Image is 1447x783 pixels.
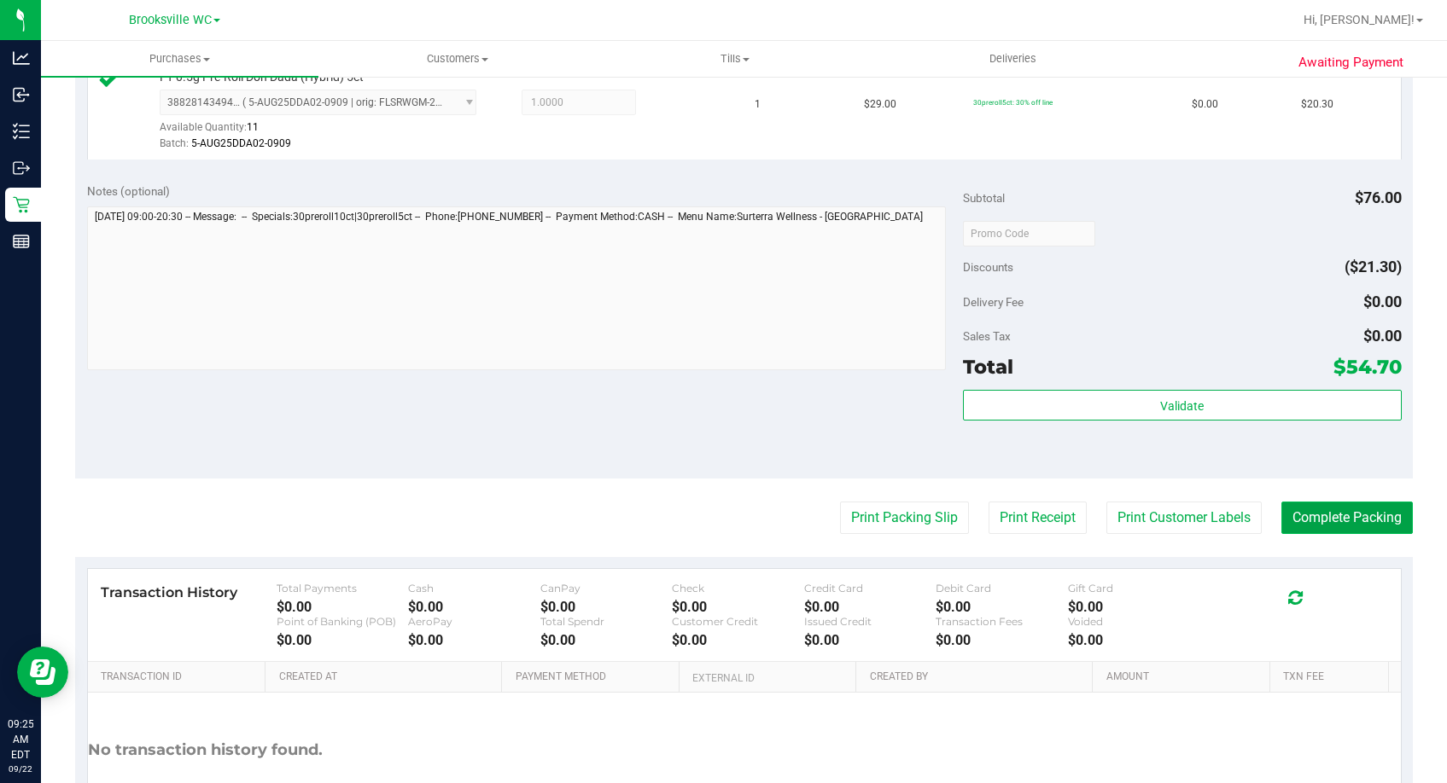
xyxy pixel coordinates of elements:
div: Customer Credit [672,615,804,628]
th: External ID [679,662,856,693]
div: $0.00 [540,632,673,648]
div: $0.00 [408,632,540,648]
div: $0.00 [936,599,1068,615]
span: Discounts [963,252,1013,282]
p: 09:25 AM EDT [8,716,33,763]
div: Available Quantity: [160,115,493,148]
input: Promo Code [963,221,1095,246]
a: Tills [597,41,874,77]
div: $0.00 [277,599,409,615]
iframe: Resource center [17,647,68,698]
inline-svg: Inbound [13,86,30,103]
a: Amount [1106,670,1263,684]
span: $0.00 [1192,96,1218,113]
div: Voided [1068,615,1200,628]
div: Issued Credit [804,615,936,628]
span: Tills [598,51,873,67]
a: Purchases [41,41,318,77]
span: Customers [319,51,595,67]
div: $0.00 [672,632,804,648]
div: Gift Card [1068,582,1200,594]
div: $0.00 [1068,632,1200,648]
div: Transaction Fees [936,615,1068,628]
span: Batch: [160,137,189,149]
div: Check [672,582,804,594]
div: $0.00 [804,599,936,615]
div: $0.00 [540,599,673,615]
button: Complete Packing [1281,502,1413,534]
span: Total [963,355,1013,379]
div: $0.00 [672,599,804,615]
a: Customers [318,41,596,77]
span: Purchases [41,51,318,67]
div: $0.00 [277,632,409,648]
a: Transaction ID [101,670,259,684]
a: Created At [279,670,495,684]
div: $0.00 [1068,599,1200,615]
span: Notes (optional) [87,184,170,198]
div: Cash [408,582,540,594]
span: 30preroll5ct: 30% off line [973,98,1053,107]
inline-svg: Analytics [13,49,30,67]
inline-svg: Inventory [13,123,30,140]
span: $0.00 [1363,327,1402,345]
a: Payment Method [516,670,673,684]
button: Print Receipt [989,502,1087,534]
div: Credit Card [804,582,936,594]
span: 1 [755,96,761,113]
p: 09/22 [8,763,33,775]
inline-svg: Reports [13,233,30,250]
a: Deliveries [874,41,1152,77]
button: Print Customer Labels [1106,502,1262,534]
span: Hi, [PERSON_NAME]! [1304,13,1415,26]
span: Deliveries [966,51,1059,67]
span: Awaiting Payment [1298,53,1403,72]
button: Validate [963,390,1401,420]
div: $0.00 [804,632,936,648]
inline-svg: Outbound [13,159,30,177]
span: $20.30 [1301,96,1333,113]
span: Delivery Fee [963,295,1024,309]
a: Created By [870,670,1086,684]
span: Sales Tax [963,329,1011,343]
div: $0.00 [408,599,540,615]
button: Print Packing Slip [840,502,969,534]
span: Validate [1160,399,1204,413]
inline-svg: Retail [13,196,30,213]
div: Total Spendr [540,615,673,628]
div: CanPay [540,582,673,594]
div: AeroPay [408,615,540,628]
span: 5-AUG25DDA02-0909 [191,137,291,149]
span: ($21.30) [1345,258,1402,275]
div: Total Payments [277,582,409,594]
span: Brooksville WC [129,13,212,27]
div: Debit Card [936,582,1068,594]
span: 11 [247,121,259,133]
span: $0.00 [1363,293,1402,310]
span: $54.70 [1333,355,1402,379]
span: $29.00 [864,96,896,113]
a: Txn Fee [1283,670,1381,684]
div: $0.00 [936,632,1068,648]
span: Subtotal [963,191,1005,205]
div: Point of Banking (POB) [277,615,409,628]
span: $76.00 [1355,188,1402,206]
